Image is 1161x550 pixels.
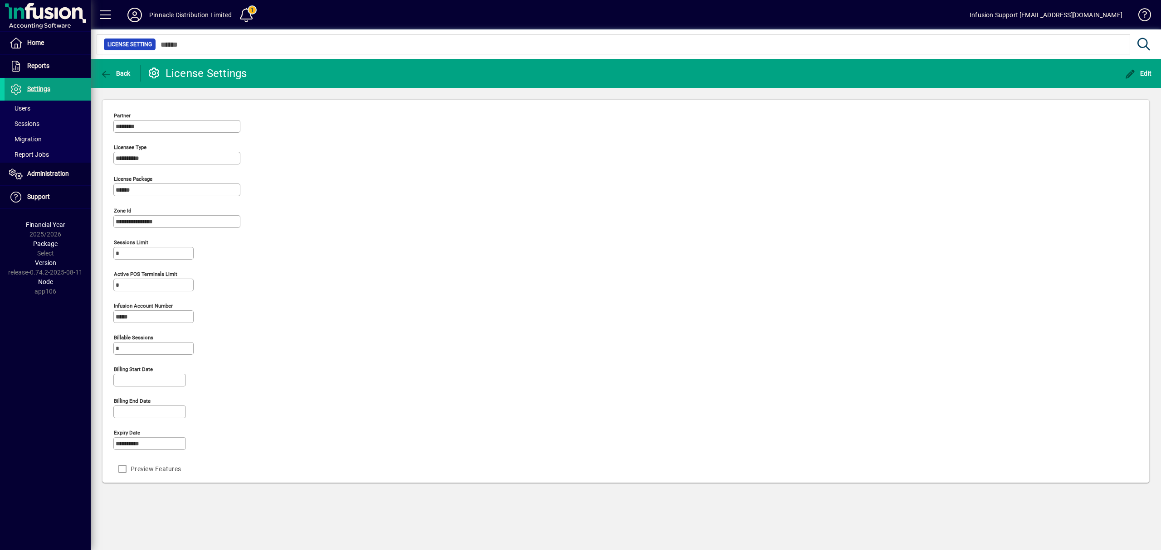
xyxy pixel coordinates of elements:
[107,40,152,49] span: License Setting
[5,163,91,185] a: Administration
[114,207,132,214] mat-label: Zone Id
[114,239,148,246] mat-label: Sessions Limit
[114,398,151,404] mat-label: Billing end date
[9,105,30,112] span: Users
[5,131,91,147] a: Migration
[98,65,133,82] button: Back
[5,147,91,162] a: Report Jobs
[33,240,58,247] span: Package
[114,303,173,309] mat-label: Infusion account number
[114,176,152,182] mat-label: License Package
[114,366,153,372] mat-label: Billing start date
[26,221,65,228] span: Financial Year
[27,170,69,177] span: Administration
[9,135,42,143] span: Migration
[147,66,247,81] div: License Settings
[1132,2,1150,31] a: Knowledge Base
[5,101,91,116] a: Users
[114,271,177,277] mat-label: Active POS Terminals Limit
[114,112,131,119] mat-label: Partner
[5,55,91,77] a: Reports
[27,193,50,200] span: Support
[5,186,91,208] a: Support
[114,334,153,341] mat-label: Billable sessions
[5,116,91,131] a: Sessions
[1125,70,1152,77] span: Edit
[970,8,1122,22] div: Infusion Support [EMAIL_ADDRESS][DOMAIN_NAME]
[27,85,50,92] span: Settings
[100,70,131,77] span: Back
[120,7,149,23] button: Profile
[9,151,49,158] span: Report Jobs
[38,278,53,285] span: Node
[91,65,141,82] app-page-header-button: Back
[114,429,140,436] mat-label: Expiry date
[5,32,91,54] a: Home
[9,120,39,127] span: Sessions
[149,8,232,22] div: Pinnacle Distribution Limited
[35,259,56,266] span: Version
[114,144,146,150] mat-label: Licensee Type
[27,62,49,69] span: Reports
[27,39,44,46] span: Home
[1122,65,1154,82] button: Edit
